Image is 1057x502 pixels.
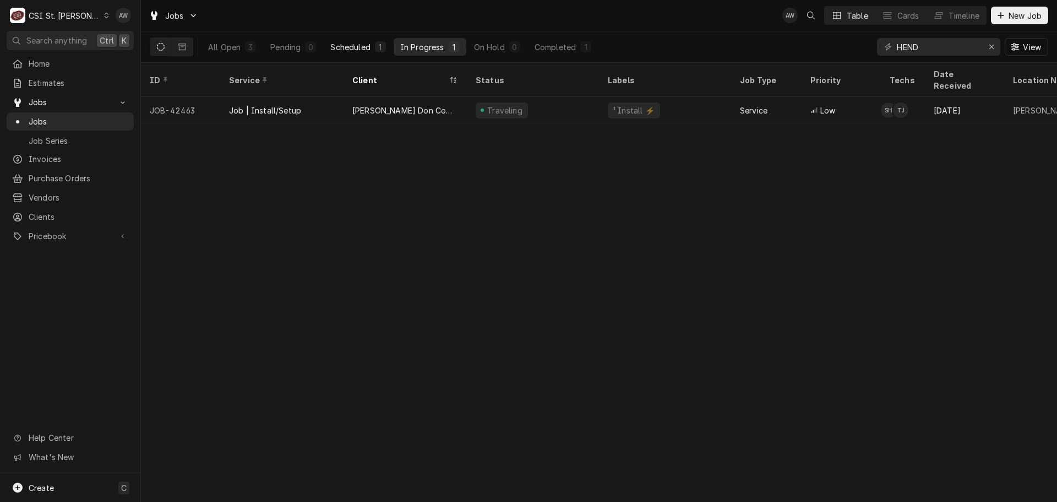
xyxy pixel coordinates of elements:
div: Timeline [949,10,979,21]
div: Pending [270,41,301,53]
div: [PERSON_NAME] Don Company [352,105,458,116]
div: CSI St. [PERSON_NAME] [29,10,100,21]
div: Job | Install/Setup [229,105,301,116]
span: Clients [29,211,128,223]
a: Invoices [7,150,134,168]
div: Trevor Johnson's Avatar [893,102,908,118]
a: Clients [7,208,134,226]
span: Estimates [29,77,128,89]
button: New Job [991,7,1048,24]
span: Ctrl [100,35,114,46]
div: Date Received [934,68,993,91]
div: Cards [897,10,919,21]
div: AW [782,8,798,23]
div: 1 [451,41,457,53]
div: AW [116,8,131,23]
span: C [121,482,127,494]
div: 3 [247,41,254,53]
a: Estimates [7,74,134,92]
div: 1 [582,41,589,53]
span: K [122,35,127,46]
div: 0 [511,41,518,53]
div: CSI St. Louis's Avatar [10,8,25,23]
div: Alexandria Wilp's Avatar [116,8,131,23]
div: 1 [377,41,384,53]
span: Pricebook [29,230,112,242]
div: Scheduled [330,41,370,53]
div: JOB-42463 [141,97,220,123]
span: View [1021,41,1043,53]
button: Erase input [983,38,1000,56]
span: Jobs [29,96,112,108]
a: Job Series [7,132,134,150]
span: What's New [29,451,127,463]
a: Home [7,55,134,73]
a: Go to Help Center [7,429,134,447]
button: Search anythingCtrlK [7,31,134,50]
div: Status [476,74,588,86]
div: Techs [890,74,916,86]
div: Alexandria Wilp's Avatar [782,8,798,23]
a: Go to Jobs [144,7,203,25]
div: On Hold [474,41,505,53]
div: C [10,8,25,23]
div: In Progress [400,41,444,53]
span: Vendors [29,192,128,203]
span: Jobs [165,10,184,21]
div: ID [150,74,209,86]
span: Purchase Orders [29,172,128,184]
div: 0 [307,41,314,53]
div: Client [352,74,447,86]
button: View [1005,38,1048,56]
span: Create [29,483,54,493]
span: Help Center [29,432,127,444]
span: Invoices [29,153,128,165]
span: Jobs [29,116,128,127]
div: Priority [810,74,870,86]
div: Job Type [740,74,793,86]
a: Go to What's New [7,448,134,466]
input: Keyword search [897,38,979,56]
span: Search anything [26,35,87,46]
button: Open search [802,7,820,24]
a: Go to Jobs [7,93,134,111]
div: Completed [535,41,576,53]
a: Vendors [7,188,134,207]
a: Jobs [7,112,134,131]
div: TJ [893,102,908,118]
div: Service [229,74,333,86]
span: Home [29,58,128,69]
span: Job Series [29,135,128,147]
div: [DATE] [925,97,1004,123]
div: ¹ Install ⚡️ [612,105,656,116]
div: SH [881,102,896,118]
a: Purchase Orders [7,169,134,187]
a: Go to Pricebook [7,227,134,245]
span: New Job [1006,10,1044,21]
div: Table [847,10,868,21]
div: Labels [608,74,722,86]
span: Low [820,105,835,116]
div: Traveling [486,105,524,116]
div: All Open [208,41,241,53]
div: Service [740,105,767,116]
div: Steve Heppermann's Avatar [881,102,896,118]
